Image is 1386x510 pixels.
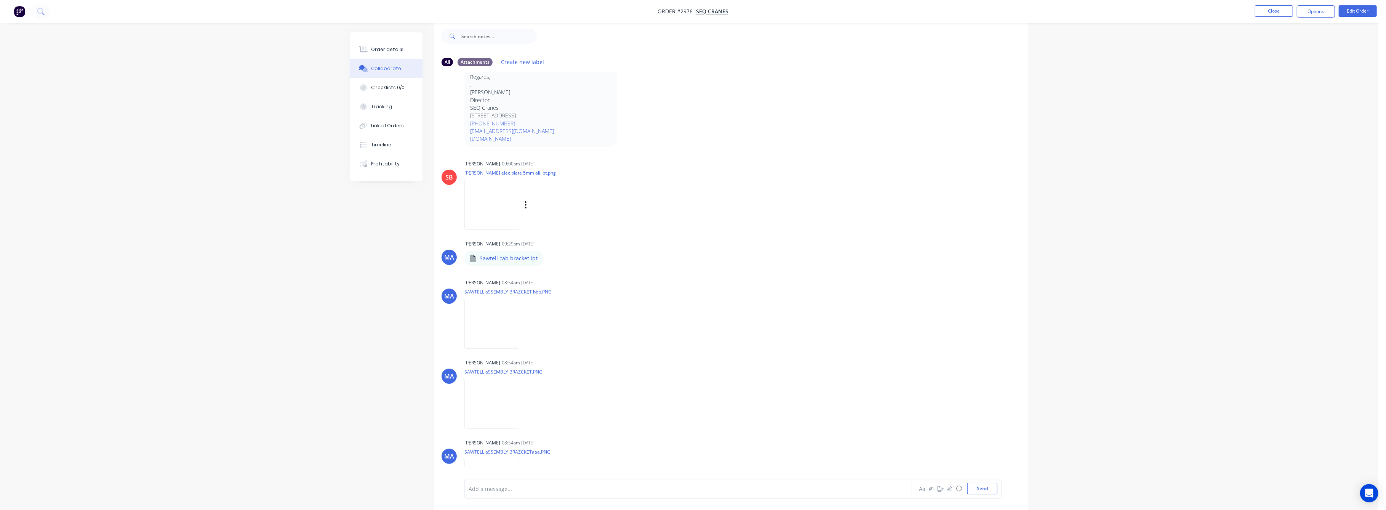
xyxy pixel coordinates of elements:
[350,78,423,97] button: Checklists 0/0
[371,122,404,129] div: Linked Orders
[371,84,405,91] div: Checklists 0/0
[445,173,453,182] div: SB
[502,241,535,247] div: 09:29am [DATE]
[502,359,535,366] div: 08:54am [DATE]
[444,372,454,381] div: MA
[927,484,936,493] button: @
[350,154,423,173] button: Profitability
[470,135,511,142] a: [DOMAIN_NAME]
[371,65,402,72] div: Collaborate
[464,449,551,455] p: SAWTELL aSSEMBLY BRAZCKETaaa.PNG
[1297,5,1335,18] button: Options
[461,29,537,44] input: Search notes...
[918,484,927,493] button: Aa
[470,81,611,88] p: .
[464,439,500,446] div: [PERSON_NAME]
[350,97,423,116] button: Tracking
[1255,5,1293,17] button: Close
[458,58,493,66] div: Attachments
[350,40,423,59] button: Order details
[464,160,500,167] div: [PERSON_NAME]
[371,160,400,167] div: Profitability
[350,116,423,135] button: Linked Orders
[502,439,535,446] div: 08:54am [DATE]
[464,359,500,366] div: [PERSON_NAME]
[464,170,604,176] p: [PERSON_NAME] elec plate 5mm ali.ipt.png
[470,73,611,81] p: Regards,
[464,289,552,295] p: SAWTELL aSSEMBLY BRAZCKET bbb.PNG
[967,483,997,494] button: Send
[350,135,423,154] button: Timeline
[350,59,423,78] button: Collaborate
[371,103,392,110] div: Tracking
[658,8,696,15] span: Order #2976 -
[464,279,500,286] div: [PERSON_NAME]
[371,141,392,148] div: Timeline
[470,104,611,120] p: SEQ Cranes [STREET_ADDRESS]
[371,46,404,53] div: Order details
[696,8,728,15] a: SEQ Cranes
[954,484,963,493] button: ☺
[497,57,548,67] button: Create new label
[470,120,515,127] a: [PHONE_NUMBER]
[444,292,454,301] div: MA
[502,279,535,286] div: 08:54am [DATE]
[464,369,543,375] p: SAWTELL aSSEMBLY BRAZCKET.PNG
[444,253,454,262] div: MA
[1360,484,1378,502] div: Open Intercom Messenger
[470,96,611,104] p: Director
[1339,5,1377,17] button: Edit Order
[442,58,453,66] div: All
[444,452,454,461] div: MA
[14,6,25,17] img: Factory
[464,241,500,247] div: [PERSON_NAME]
[470,88,611,96] p: [PERSON_NAME]
[470,127,554,135] a: [EMAIL_ADDRESS][DOMAIN_NAME]
[480,255,538,262] p: Sawtell cab bracket.ipt
[502,160,535,167] div: 09:00am [DATE]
